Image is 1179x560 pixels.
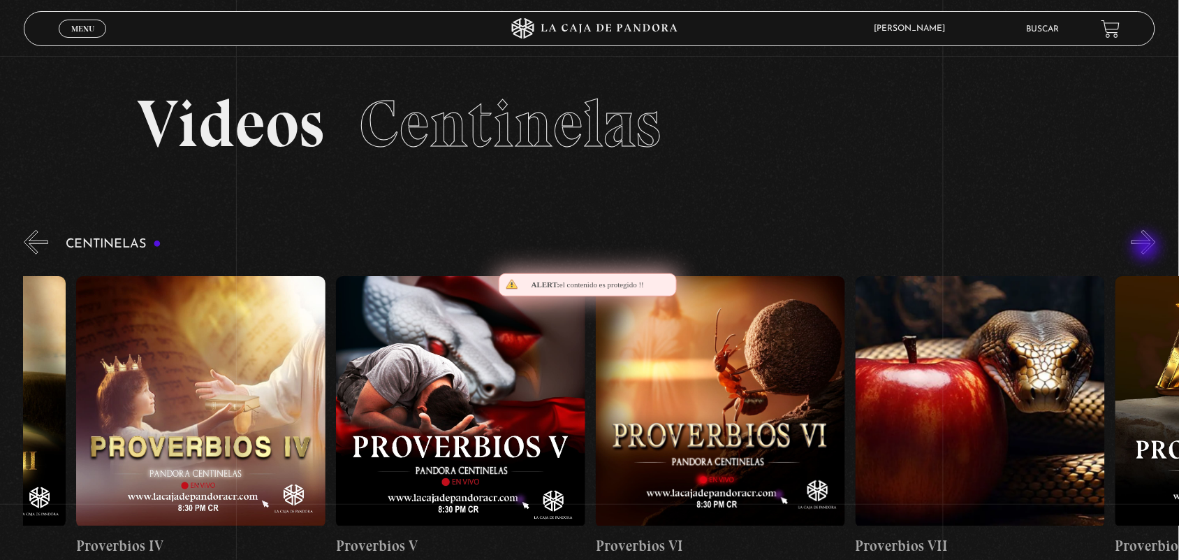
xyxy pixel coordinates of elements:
button: Previous [24,230,48,254]
h4: Proverbios V [336,535,585,557]
a: Buscar [1027,25,1060,34]
h4: Proverbios VI [596,535,845,557]
h4: Proverbios IV [76,535,325,557]
a: View your shopping cart [1101,20,1120,38]
span: Alert: [532,280,559,289]
h4: Proverbios VII [856,535,1105,557]
span: Cerrar [66,36,99,46]
h2: Videos [137,91,1042,157]
div: el contenido es protegido !! [499,273,677,296]
button: Next [1132,230,1156,254]
h3: Centinelas [66,238,161,251]
span: [PERSON_NAME] [867,24,960,33]
span: Centinelas [359,84,661,164]
span: Menu [71,24,94,33]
